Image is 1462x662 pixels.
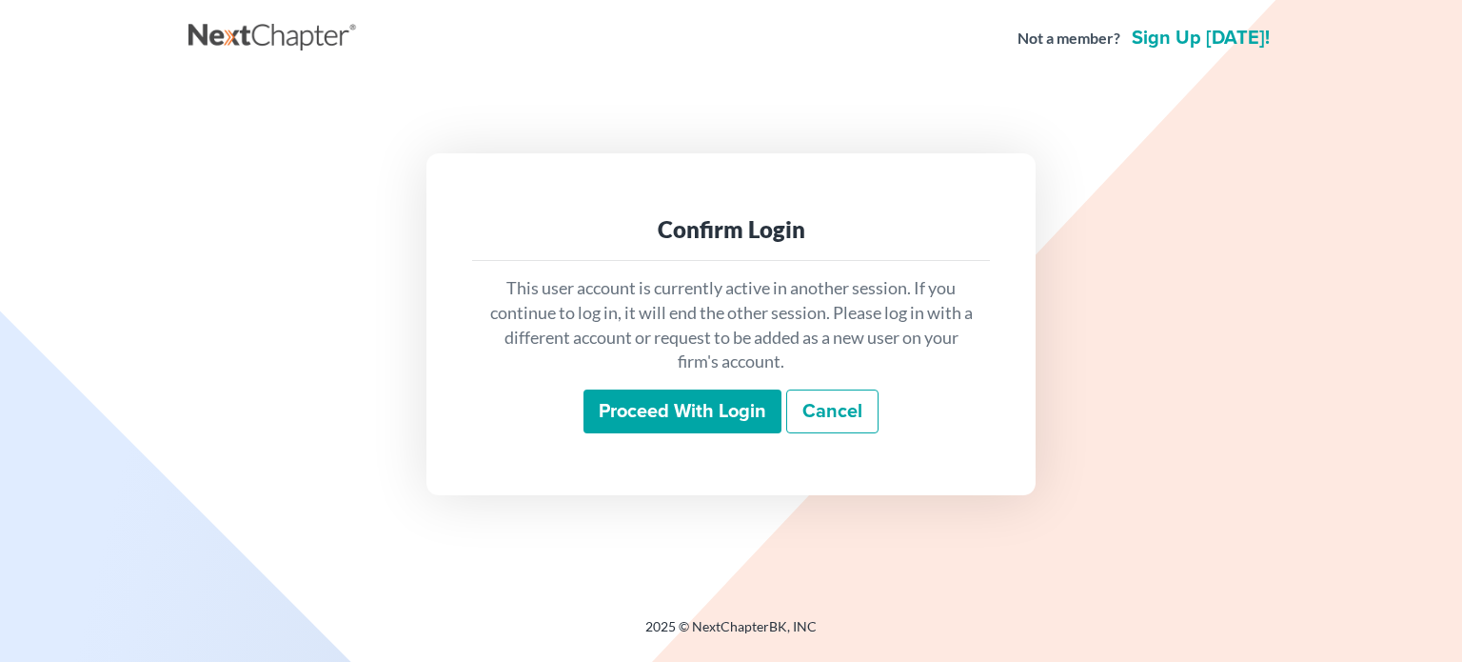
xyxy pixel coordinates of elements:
div: Confirm Login [487,214,975,245]
p: This user account is currently active in another session. If you continue to log in, it will end ... [487,276,975,374]
input: Proceed with login [583,390,781,433]
a: Sign up [DATE]! [1128,29,1274,48]
a: Cancel [786,390,879,433]
div: 2025 © NextChapterBK, INC [188,617,1274,652]
strong: Not a member? [1017,28,1120,50]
